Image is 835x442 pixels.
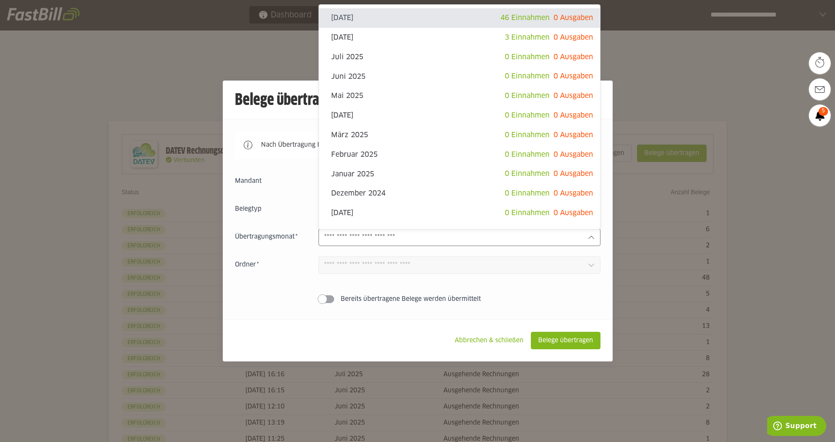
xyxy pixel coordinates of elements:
[553,229,593,236] span: 0 Ausgaben
[505,190,550,197] span: 0 Einnahmen
[447,332,531,349] sl-button: Abbrechen & schließen
[553,132,593,138] span: 0 Ausgaben
[553,92,593,99] span: 0 Ausgaben
[553,151,593,158] span: 0 Ausgaben
[319,145,600,165] sl-option: Februar 2025
[319,8,600,28] sl-option: [DATE]
[767,416,826,438] iframe: Öffnet ein Widget, in dem Sie weitere Informationen finden
[553,190,593,197] span: 0 Ausgaben
[505,151,550,158] span: 0 Einnahmen
[500,14,550,21] span: 46 Einnahmen
[505,209,550,216] span: 0 Einnahmen
[319,28,600,47] sl-option: [DATE]
[319,47,600,67] sl-option: Juli 2025
[553,34,593,41] span: 0 Ausgaben
[319,125,600,145] sl-option: März 2025
[505,112,550,119] span: 0 Einnahmen
[235,295,600,304] sl-switch: Bereits übertragene Belege werden übermittelt
[505,73,550,80] span: 0 Einnahmen
[505,54,550,61] span: 0 Einnahmen
[319,203,600,223] sl-option: [DATE]
[319,223,600,243] sl-option: Oktober 2024
[319,184,600,203] sl-option: Dezember 2024
[505,92,550,99] span: 0 Einnahmen
[553,112,593,119] span: 0 Ausgaben
[818,107,828,116] span: 5
[531,332,600,349] sl-button: Belege übertragen
[553,209,593,216] span: 0 Ausgaben
[553,14,593,21] span: 0 Ausgaben
[505,170,550,177] span: 0 Einnahmen
[553,73,593,80] span: 0 Ausgaben
[319,106,600,125] sl-option: [DATE]
[319,164,600,184] sl-option: Januar 2025
[505,229,550,236] span: 0 Einnahmen
[319,67,600,86] sl-option: Juni 2025
[505,132,550,138] span: 0 Einnahmen
[319,86,600,106] sl-option: Mai 2025
[505,34,550,41] span: 3 Einnahmen
[809,105,831,126] a: 5
[553,54,593,61] span: 0 Ausgaben
[553,170,593,177] span: 0 Ausgaben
